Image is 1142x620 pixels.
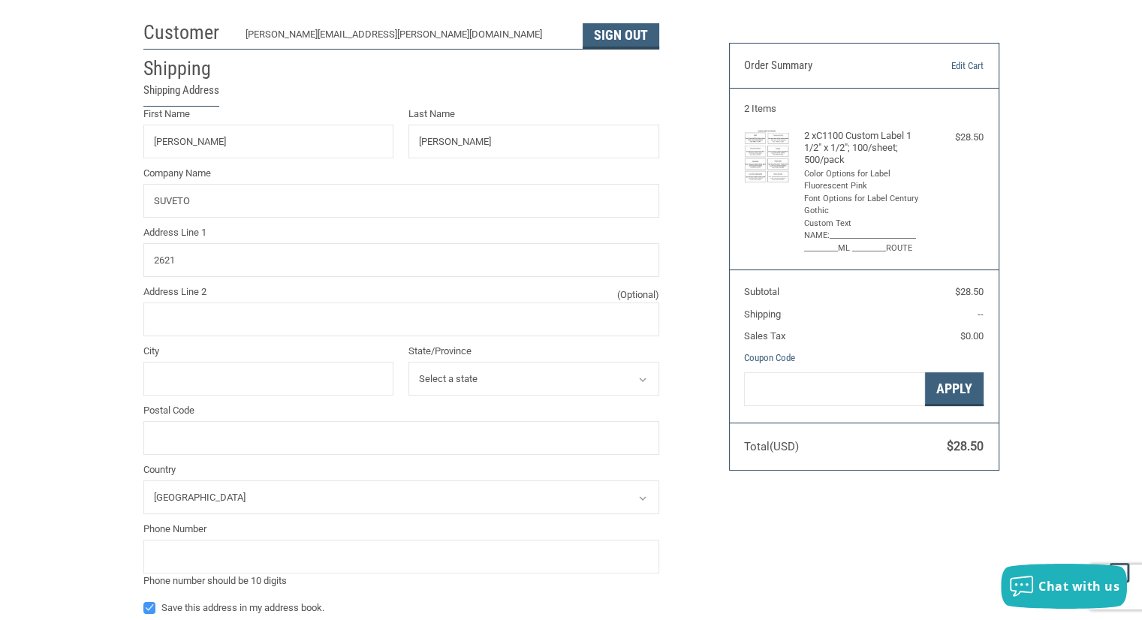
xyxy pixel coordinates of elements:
[143,522,659,537] label: Phone Number
[1001,564,1127,609] button: Chat with us
[143,166,659,181] label: Company Name
[978,308,984,320] span: --
[947,439,984,453] span: $28.50
[744,352,795,363] a: Coupon Code
[804,130,921,167] h4: 2 x C1100 Custom Label 1 1/2" x 1/2"; 100/sheet; 500/pack
[907,59,984,74] a: Edit Cart
[143,462,659,477] label: Country
[143,82,219,107] legend: Shipping Address
[1038,578,1119,594] span: Chat with us
[744,372,925,406] input: Gift Certificate or Coupon Code
[143,403,659,418] label: Postal Code
[583,23,659,49] button: Sign Out
[925,372,984,406] button: Apply
[924,130,984,145] div: $28.50
[744,286,779,297] span: Subtotal
[143,284,659,299] label: Address Line 2
[246,27,568,49] div: [PERSON_NAME][EMAIL_ADDRESS][PERSON_NAME][DOMAIN_NAME]
[143,573,659,588] div: Phone number should be 10 digits
[744,330,785,342] span: Sales Tax
[744,103,984,115] h3: 2 Items
[955,286,984,297] span: $28.50
[804,193,921,218] li: Font Options for Label Century Gothic
[143,56,231,81] h2: Shipping
[143,602,659,614] label: Save this address in my address book.
[617,287,659,302] small: (Optional)
[804,218,921,255] li: Custom Text NAME:_______________________ _________ML _________ROUTE
[960,330,984,342] span: $0.00
[744,440,799,453] span: Total (USD)
[143,225,659,240] label: Address Line 1
[804,168,921,193] li: Color Options for Label Fluorescent Pink
[143,20,231,45] h2: Customer
[408,344,659,359] label: State/Province
[744,308,781,320] span: Shipping
[143,344,394,359] label: City
[744,59,907,74] h3: Order Summary
[408,107,659,122] label: Last Name
[143,107,394,122] label: First Name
